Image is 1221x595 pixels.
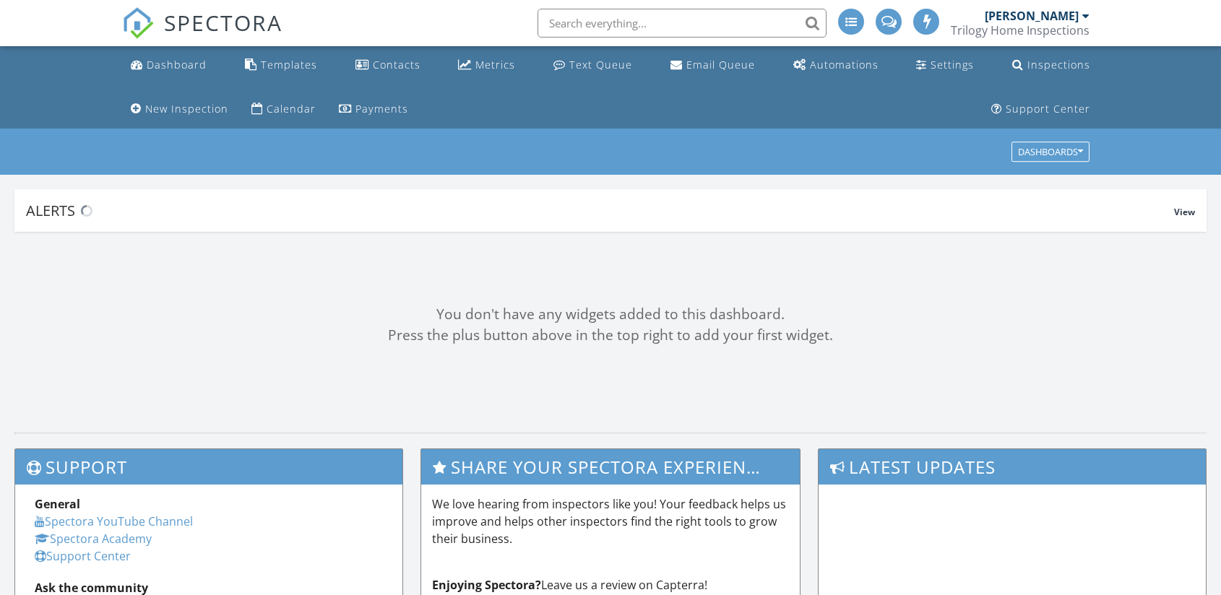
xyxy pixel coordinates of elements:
[1006,102,1090,116] div: Support Center
[910,52,980,79] a: Settings
[145,102,228,116] div: New Inspection
[1011,142,1090,162] button: Dashboards
[355,102,408,116] div: Payments
[14,325,1207,346] div: Press the plus button above in the top right to add your first widget.
[246,96,322,123] a: Calendar
[350,52,426,79] a: Contacts
[985,9,1079,23] div: [PERSON_NAME]
[569,58,632,71] div: Text Queue
[951,23,1090,38] div: Trilogy Home Inspections
[686,58,755,71] div: Email Queue
[373,58,420,71] div: Contacts
[125,96,234,123] a: New Inspection
[261,58,317,71] div: Templates
[267,102,316,116] div: Calendar
[475,58,515,71] div: Metrics
[432,577,541,593] strong: Enjoying Spectora?
[35,548,131,564] a: Support Center
[548,52,638,79] a: Text Queue
[239,52,323,79] a: Templates
[35,513,193,529] a: Spectora YouTube Channel
[432,495,789,547] p: We love hearing from inspectors like you! Your feedback helps us improve and helps other inspecto...
[452,52,521,79] a: Metrics
[1174,206,1195,218] span: View
[15,449,402,485] h3: Support
[432,576,789,594] p: Leave us a review on Capterra!
[1018,147,1083,157] div: Dashboards
[333,96,414,123] a: Payments
[122,7,154,39] img: The Best Home Inspection Software - Spectora
[538,9,827,38] input: Search everything...
[1006,52,1096,79] a: Inspections
[35,531,152,547] a: Spectora Academy
[819,449,1206,485] h3: Latest Updates
[1027,58,1090,71] div: Inspections
[810,58,879,71] div: Automations
[35,496,80,512] strong: General
[665,52,761,79] a: Email Queue
[931,58,974,71] div: Settings
[147,58,207,71] div: Dashboard
[985,96,1096,123] a: Support Center
[14,304,1207,325] div: You don't have any widgets added to this dashboard.
[122,19,282,50] a: SPECTORA
[125,52,212,79] a: Dashboard
[788,52,884,79] a: Automations (Advanced)
[26,201,1174,220] div: Alerts
[164,7,282,38] span: SPECTORA
[421,449,800,485] h3: Share Your Spectora Experience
